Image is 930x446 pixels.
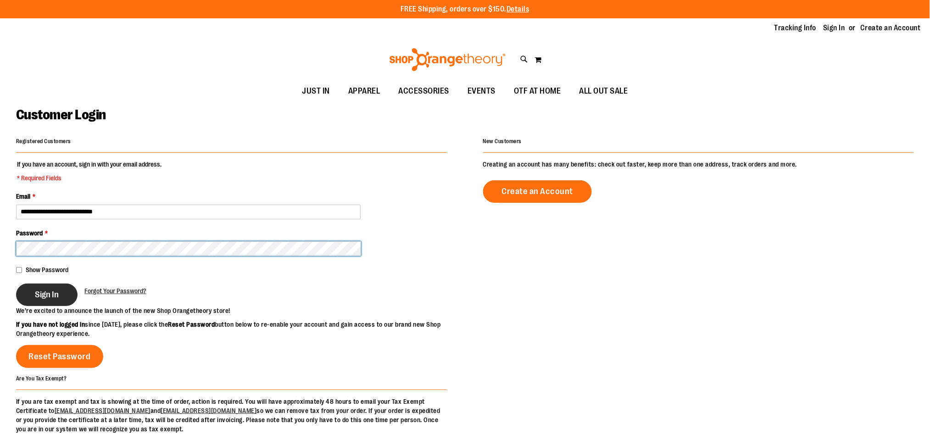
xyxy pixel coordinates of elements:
p: since [DATE], please click the button below to re-enable your account and gain access to our bran... [16,320,465,338]
a: [EMAIL_ADDRESS][DOMAIN_NAME] [161,407,257,414]
span: Customer Login [16,107,106,123]
p: Creating an account has many benefits: check out faster, keep more than one address, track orders... [483,160,914,169]
span: Email [16,193,30,200]
p: If you are tax exempt and tax is showing at the time of order, action is required. You will have ... [16,397,447,434]
strong: Registered Customers [16,138,71,145]
strong: New Customers [483,138,522,145]
span: Password [16,229,43,237]
a: [EMAIL_ADDRESS][DOMAIN_NAME] [55,407,150,414]
span: Sign In [35,290,59,300]
span: JUST IN [302,81,330,101]
span: Reset Password [29,351,91,362]
span: Forgot Your Password? [84,287,146,295]
a: Details [507,5,529,13]
button: Sign In [16,284,78,306]
span: EVENTS [468,81,496,101]
a: Create an Account [483,180,592,203]
span: APPAREL [348,81,380,101]
a: Sign In [824,23,846,33]
span: OTF AT HOME [514,81,561,101]
strong: Reset Password [168,321,215,328]
a: Forgot Your Password? [84,286,146,295]
p: FREE Shipping, orders over $150. [401,4,529,15]
a: Reset Password [16,345,103,368]
p: We’re excited to announce the launch of the new Shop Orangetheory store! [16,306,465,315]
span: Create an Account [502,186,574,196]
strong: If you have not logged in [16,321,85,328]
span: ACCESSORIES [399,81,450,101]
strong: Are You Tax Exempt? [16,375,67,381]
legend: If you have an account, sign in with your email address. [16,160,162,183]
span: ALL OUT SALE [579,81,628,101]
span: * Required Fields [17,173,161,183]
img: Shop Orangetheory [388,48,507,71]
a: Create an Account [861,23,921,33]
span: Show Password [26,266,68,273]
a: Tracking Info [774,23,817,33]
